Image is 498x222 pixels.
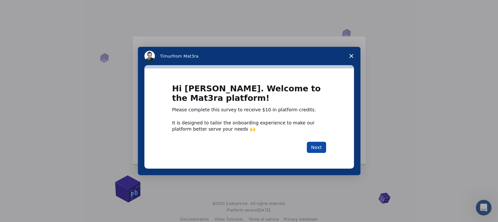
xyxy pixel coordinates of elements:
div: It is designed to tailor the onboarding experience to make our platform better serve your needs 🙌 [172,120,326,132]
button: Next [307,142,326,153]
span: Timur [160,54,172,59]
h1: Hi [PERSON_NAME]. Welcome to the Mat3ra platform! [172,84,326,107]
div: Please complete this survey to receive $10 in platform credits. [172,107,326,113]
span: Close survey [342,47,360,65]
span: from Mat3ra [172,54,198,59]
img: Profile image for Timur [144,51,155,61]
span: Підтримка [12,5,44,10]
